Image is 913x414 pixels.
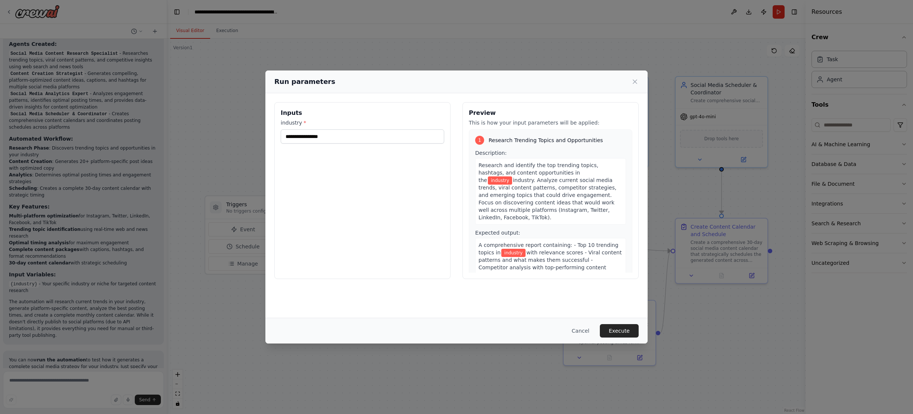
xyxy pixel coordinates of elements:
[475,150,507,156] span: Description:
[479,250,622,300] span: with relevance scores - Viral content patterns and what makes them successful - Competitor analys...
[281,119,444,126] label: industry
[489,137,603,144] span: Research Trending Topics and Opportunities
[469,119,632,126] p: This is how your input parameters will be applied:
[488,176,512,185] span: Variable: industry
[475,136,484,145] div: 1
[479,177,616,220] span: industry. Analyze current social media trends, viral content patterns, competitor strategies, and...
[281,109,444,117] h3: Inputs
[475,230,520,236] span: Expected output:
[479,162,598,183] span: Research and identify the top trending topics, hashtags, and content opportunities in the
[501,249,526,257] span: Variable: industry
[274,76,335,87] h2: Run parameters
[479,242,618,255] span: A comprehensive report containing: - Top 10 trending topics in
[600,324,639,338] button: Execute
[469,109,632,117] h3: Preview
[566,324,595,338] button: Cancel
